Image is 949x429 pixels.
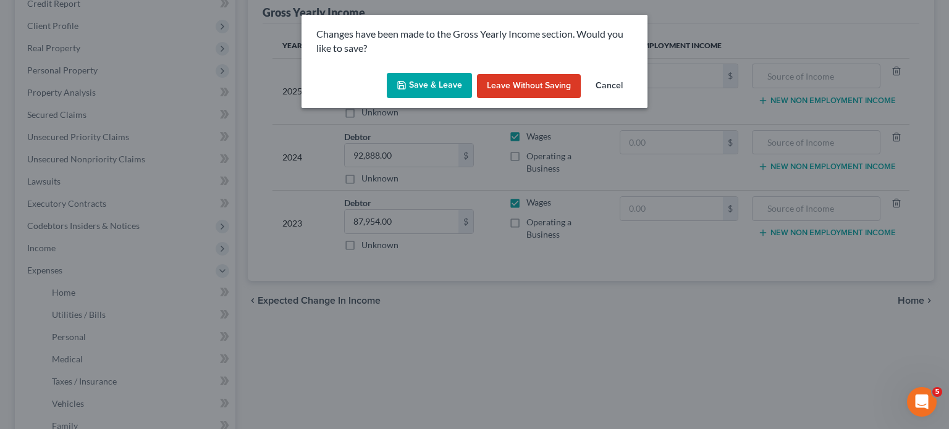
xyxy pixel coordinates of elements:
[387,73,472,99] button: Save & Leave
[316,27,633,56] p: Changes have been made to the Gross Yearly Income section. Would you like to save?
[932,387,942,397] span: 5
[477,74,581,99] button: Leave without Saving
[907,387,937,417] iframe: Intercom live chat
[586,74,633,99] button: Cancel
